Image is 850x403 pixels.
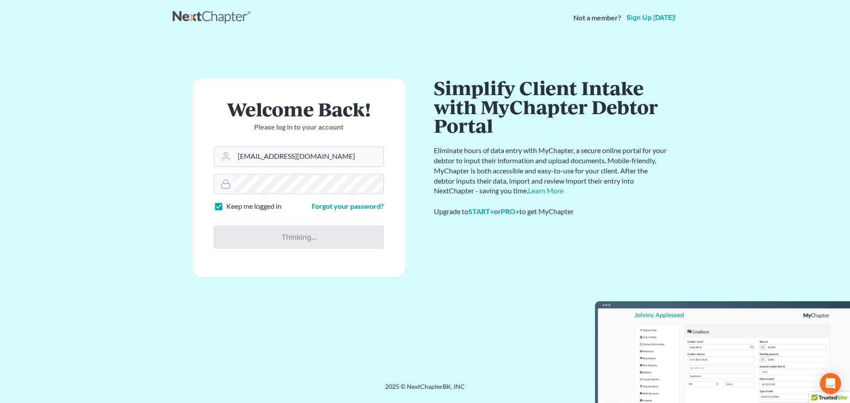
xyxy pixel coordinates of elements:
div: 2025 © NextChapterBK, INC [173,382,677,398]
input: Thinking... [214,226,384,249]
input: Email Address [234,147,383,166]
h1: Simplify Client Intake with MyChapter Debtor Portal [434,78,668,135]
a: Forgot your password? [312,202,384,210]
h1: Welcome Back! [214,100,384,119]
p: Eliminate hours of data entry with MyChapter, a secure online portal for your debtor to input the... [434,146,668,196]
div: Upgrade to or to get MyChapter [434,207,668,217]
a: Learn More [528,186,564,195]
div: Open Intercom Messenger [820,373,841,394]
strong: Not a member? [573,13,621,23]
a: START+ [468,207,494,215]
label: Keep me logged in [226,201,282,211]
p: Please log in to your account [214,122,384,132]
a: PRO+ [501,207,519,215]
a: Sign up [DATE]! [625,14,677,21]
